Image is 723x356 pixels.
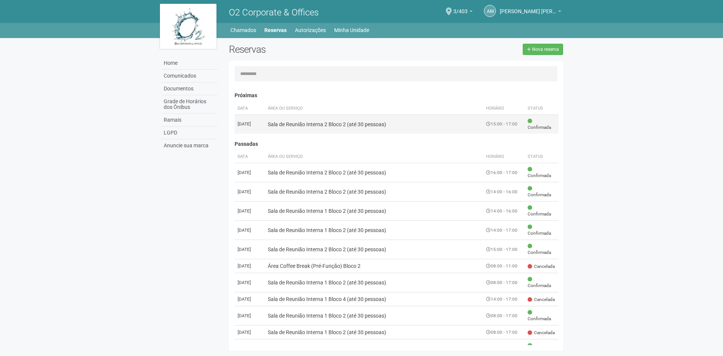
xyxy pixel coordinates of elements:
[160,4,216,49] img: logo.jpg
[334,25,369,35] a: Minha Unidade
[235,259,265,273] td: [DATE]
[265,259,484,273] td: Área Coffee Break (Pré-Função) Bloco 2
[265,273,484,292] td: Sala de Reunião Interna 1 Bloco 2 (até 30 pessoas)
[525,102,559,115] th: Status
[235,93,559,98] h4: Próximas
[235,202,265,221] td: [DATE]
[230,25,256,35] a: Chamados
[265,151,484,163] th: Área ou Serviço
[235,325,265,339] td: [DATE]
[483,325,525,339] td: 08:00 - 17:00
[483,202,525,221] td: 14:00 - 16:00
[528,118,556,131] span: Confirmada
[453,9,473,15] a: 3/403
[265,306,484,325] td: Sala de Reunião Interna 1 Bloco 2 (até 30 pessoas)
[528,166,556,179] span: Confirmada
[453,1,468,14] span: 3/403
[528,276,556,289] span: Confirmada
[500,9,561,15] a: [PERSON_NAME] [PERSON_NAME]
[265,221,484,240] td: Sala de Reunião Interna 1 Bloco 2 (até 30 pessoas)
[235,306,265,325] td: [DATE]
[523,44,563,55] a: Nova reserva
[265,292,484,306] td: Sala de Reunião Interna 1 Bloco 4 (até 30 pessoas)
[528,309,556,322] span: Confirmada
[264,25,287,35] a: Reservas
[162,70,218,83] a: Comunicados
[500,1,556,14] span: Anny Marcelle Gonçalves
[229,7,319,18] span: O2 Corporate & Offices
[162,139,218,152] a: Anuncie sua marca
[528,224,556,237] span: Confirmada
[265,163,484,182] td: Sala de Reunião Interna 2 Bloco 2 (até 30 pessoas)
[265,182,484,202] td: Sala de Reunião Interna 2 Bloco 2 (até 30 pessoas)
[235,163,265,182] td: [DATE]
[235,221,265,240] td: [DATE]
[162,57,218,70] a: Home
[525,151,559,163] th: Status
[235,292,265,306] td: [DATE]
[483,240,525,259] td: 15:00 - 17:00
[265,102,484,115] th: Área ou Serviço
[532,47,559,52] span: Nova reserva
[235,273,265,292] td: [DATE]
[265,325,484,339] td: Sala de Reunião Interna 1 Bloco 2 (até 30 pessoas)
[295,25,326,35] a: Autorizações
[235,240,265,259] td: [DATE]
[528,205,556,217] span: Confirmada
[483,115,525,134] td: 15:00 - 17:00
[265,240,484,259] td: Sala de Reunião Interna 2 Bloco 2 (até 30 pessoas)
[229,44,390,55] h2: Reservas
[483,273,525,292] td: 08:00 - 17:00
[483,306,525,325] td: 08:00 - 17:00
[484,5,496,17] a: AM
[235,102,265,115] th: Data
[483,259,525,273] td: 08:00 - 11:00
[162,95,218,114] a: Grade de Horários dos Ônibus
[528,330,555,336] span: Cancelada
[528,243,556,256] span: Confirmada
[528,263,555,270] span: Cancelada
[483,182,525,202] td: 14:00 - 16:00
[483,151,525,163] th: Horário
[162,83,218,95] a: Documentos
[528,185,556,198] span: Confirmada
[235,151,265,163] th: Data
[265,115,484,134] td: Sala de Reunião Interna 2 Bloco 2 (até 30 pessoas)
[483,163,525,182] td: 16:00 - 17:00
[162,114,218,127] a: Ramais
[235,182,265,202] td: [DATE]
[483,102,525,115] th: Horário
[235,141,559,147] h4: Passadas
[528,342,556,355] span: Confirmada
[528,296,555,303] span: Cancelada
[483,221,525,240] td: 14:00 - 17:00
[235,115,265,134] td: [DATE]
[265,202,484,221] td: Sala de Reunião Interna 1 Bloco 2 (até 30 pessoas)
[483,292,525,306] td: 14:00 - 17:00
[162,127,218,139] a: LGPD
